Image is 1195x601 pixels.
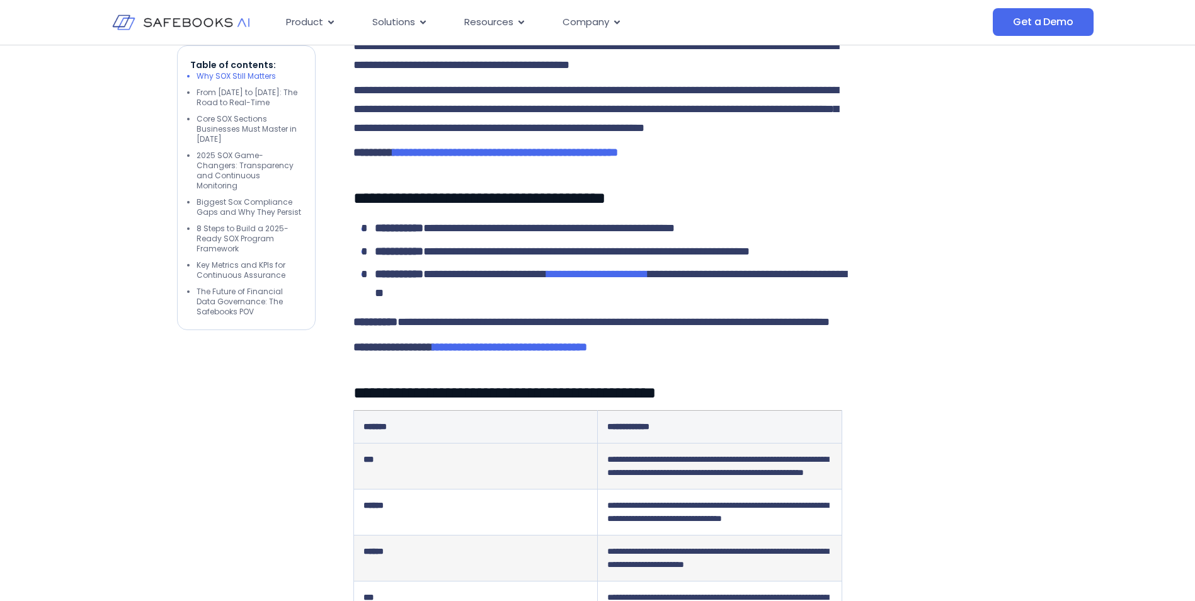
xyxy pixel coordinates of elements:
[372,15,415,30] span: Solutions
[197,287,302,317] li: The Future of Financial Data Governance: The Safebooks POV
[190,59,302,71] p: Table of contents:
[1013,16,1073,28] span: Get a Demo
[276,10,867,35] div: Menu Toggle
[276,10,867,35] nav: Menu
[563,15,609,30] span: Company
[464,15,513,30] span: Resources
[197,151,302,191] li: 2025 SOX Game-Changers: Transparency and Continuous Monitoring
[197,224,302,254] li: 8 Steps to Build a 2025-Ready SOX Program Framework
[286,15,323,30] span: Product
[197,260,302,280] li: Key Metrics and KPIs for Continuous Assurance
[197,71,302,81] li: Why SOX Still Matters
[197,114,302,144] li: Core SOX Sections Businesses Must Master in [DATE]
[197,197,302,217] li: Biggest Sox Compliance Gaps and Why They Persist
[993,8,1093,36] a: Get a Demo
[197,88,302,108] li: From [DATE] to [DATE]: The Road to Real-Time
